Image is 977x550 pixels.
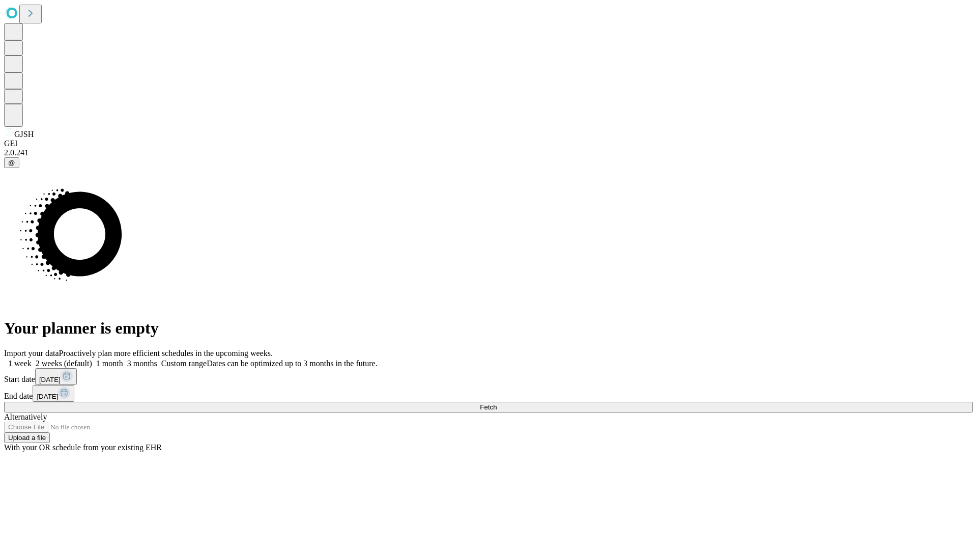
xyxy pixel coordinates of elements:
div: Start date [4,368,973,385]
button: [DATE] [35,368,77,385]
span: @ [8,159,15,167]
span: 3 months [127,359,157,368]
span: 1 month [96,359,123,368]
button: [DATE] [33,385,74,402]
span: 1 week [8,359,32,368]
span: Proactively plan more efficient schedules in the upcoming weeks. [59,349,273,358]
span: [DATE] [39,376,61,383]
div: End date [4,385,973,402]
span: Custom range [161,359,207,368]
span: With your OR schedule from your existing EHR [4,443,162,452]
span: Import your data [4,349,59,358]
span: Fetch [480,403,497,411]
span: 2 weeks (default) [36,359,92,368]
h1: Your planner is empty [4,319,973,338]
div: GEI [4,139,973,148]
button: Upload a file [4,432,50,443]
span: GJSH [14,130,34,139]
button: Fetch [4,402,973,413]
button: @ [4,157,19,168]
span: Alternatively [4,413,47,421]
span: [DATE] [37,393,58,400]
span: Dates can be optimized up to 3 months in the future. [207,359,377,368]
div: 2.0.241 [4,148,973,157]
